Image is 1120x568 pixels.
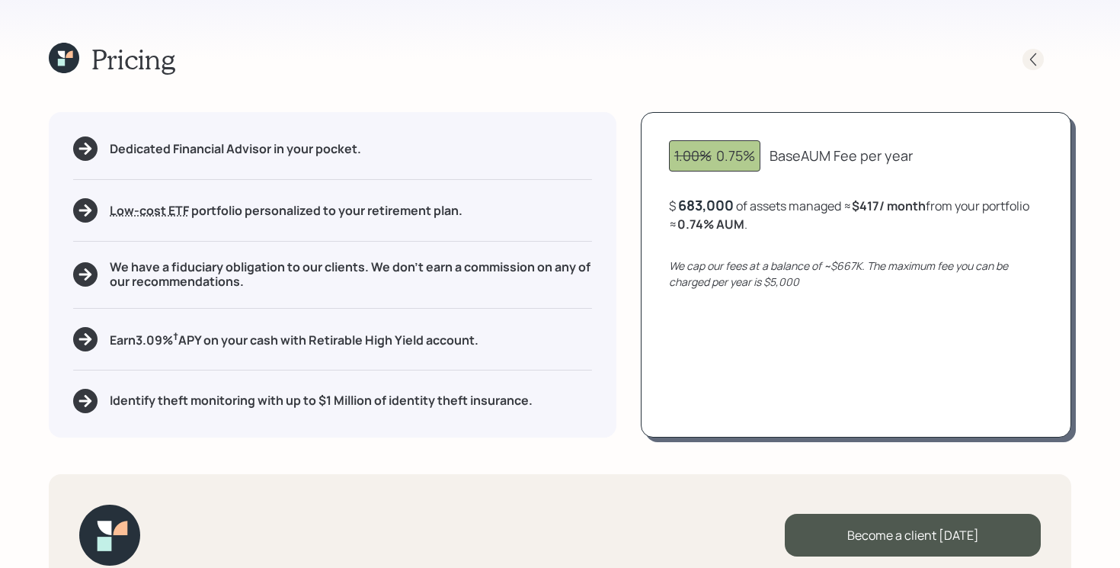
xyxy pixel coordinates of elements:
div: Base AUM Fee per year [770,146,913,166]
div: $ of assets managed ≈ from your portfolio ≈ . [669,196,1043,233]
div: 0.75% [674,146,755,166]
h1: Pricing [91,43,175,75]
span: Low-cost ETF [110,202,189,219]
b: $417 / month [852,197,926,214]
span: 1.00% [674,146,712,165]
div: Become a client [DATE] [785,514,1041,557]
sup: † [173,329,178,343]
i: We cap our fees at a balance of ~$667K. The maximum fee you can be charged per year is $5,000 [669,258,1008,289]
h5: Dedicated Financial Advisor in your pocket. [110,142,361,156]
h5: Earn 3.09 % APY on your cash with Retirable High Yield account. [110,329,478,348]
b: 0.74 % AUM [677,216,744,233]
h5: portfolio personalized to your retirement plan. [110,204,462,218]
h5: We have a fiduciary obligation to our clients. We don't earn a commission on any of our recommend... [110,260,592,289]
div: 683,000 [678,196,734,214]
h5: Identify theft monitoring with up to $1 Million of identity theft insurance. [110,393,533,408]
